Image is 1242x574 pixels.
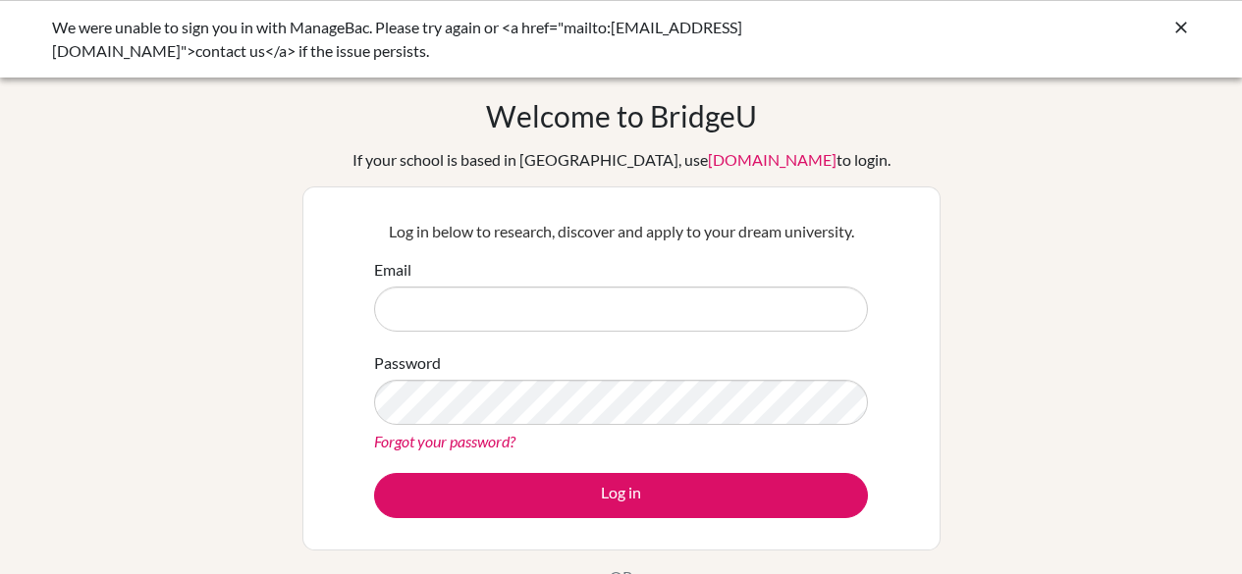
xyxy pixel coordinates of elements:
h1: Welcome to BridgeU [486,98,757,133]
div: We were unable to sign you in with ManageBac. Please try again or <a href="mailto:[EMAIL_ADDRESS]... [52,16,896,63]
button: Log in [374,473,868,518]
label: Password [374,351,441,375]
a: Forgot your password? [374,432,515,450]
p: Log in below to research, discover and apply to your dream university. [374,220,868,243]
a: [DOMAIN_NAME] [708,150,837,169]
div: If your school is based in [GEOGRAPHIC_DATA], use to login. [352,148,891,172]
label: Email [374,258,411,282]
